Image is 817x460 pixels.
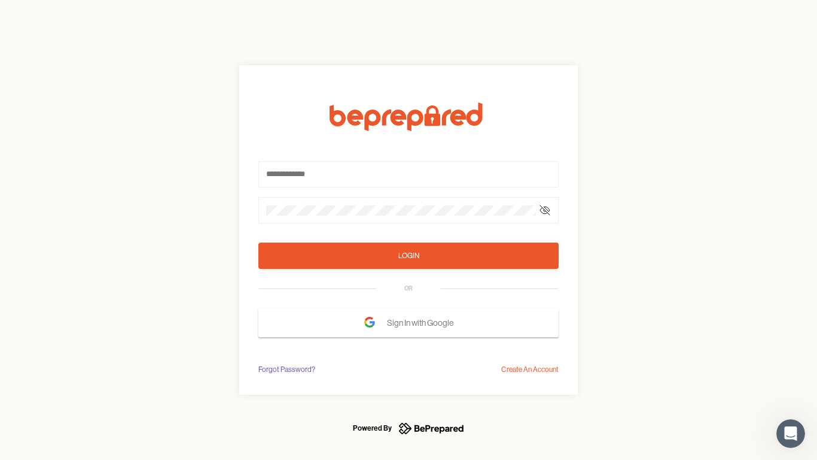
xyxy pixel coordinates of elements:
div: Powered By [353,421,392,435]
button: Login [258,243,559,269]
button: Sign In with Google [258,308,559,337]
iframe: Intercom live chat [776,419,805,448]
div: Forgot Password? [258,364,315,376]
div: OR [404,284,413,293]
div: Create An Account [501,364,559,376]
span: Sign In with Google [387,312,459,334]
div: Login [398,250,419,262]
